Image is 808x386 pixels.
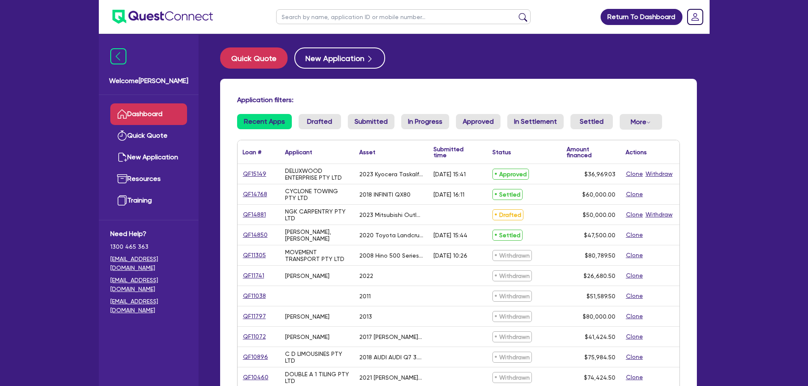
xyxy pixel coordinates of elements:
a: Resources [110,168,187,190]
a: QF14881 [243,210,266,219]
a: [EMAIL_ADDRESS][DOMAIN_NAME] [110,297,187,315]
a: In Settlement [507,114,564,129]
button: Clone [626,169,643,179]
a: [EMAIL_ADDRESS][DOMAIN_NAME] [110,276,187,294]
div: 2013 [359,313,372,320]
a: QF11038 [243,291,266,301]
span: Settled [492,189,523,200]
button: Clone [626,372,643,382]
button: Withdraw [645,210,673,219]
img: new-application [117,152,127,162]
div: [DATE] 10:26 [433,252,467,259]
button: Quick Quote [220,47,288,69]
img: icon-menu-close [110,48,126,64]
a: QF14768 [243,189,268,199]
span: Withdrawn [492,311,532,322]
button: Clone [626,210,643,219]
span: $50,000.00 [583,211,615,218]
div: Loan # [243,149,261,155]
span: $36,969.03 [584,171,615,178]
a: QF15149 [243,169,267,179]
button: Clone [626,250,643,260]
button: Clone [626,352,643,362]
a: New Application [110,147,187,168]
div: 2011 [359,293,371,300]
div: DELUXWOOD ENTERPRISE PTY LTD [285,167,349,181]
span: Withdrawn [492,352,532,363]
a: Return To Dashboard [601,9,682,25]
span: Withdrawn [492,372,532,383]
a: In Progress [401,114,449,129]
a: QF10460 [243,372,269,382]
img: training [117,195,127,205]
img: resources [117,174,127,184]
div: Submitted time [433,146,475,158]
div: [PERSON_NAME] [285,313,330,320]
div: Status [492,149,511,155]
a: QF11305 [243,250,266,260]
button: Withdraw [645,169,673,179]
a: Quick Quote [220,47,294,69]
span: $41,424.50 [585,333,615,340]
div: [PERSON_NAME], [PERSON_NAME] [285,228,349,242]
button: Clone [626,332,643,342]
span: Withdrawn [492,331,532,342]
button: Clone [626,230,643,240]
span: Settled [492,230,523,241]
a: QF10896 [243,352,268,362]
span: $26,680.50 [584,272,615,279]
a: Training [110,190,187,211]
span: $60,000.00 [582,191,615,198]
div: 2017 [PERSON_NAME] RANGER WILDTRAK 3.2 (4x4) PX MKII MY17 UPDATE DUAL CAB P/UP DIESEL TURBO 5 319... [359,333,423,340]
button: Clone [626,189,643,199]
div: MOVEMENT TRANSPORT PTY LTD [285,249,349,262]
a: Dropdown toggle [684,6,706,28]
span: 1300 465 363 [110,242,187,251]
div: CYCLONE TOWING PTY LTD [285,188,349,201]
div: [PERSON_NAME] [285,272,330,279]
div: 2023 Kyocera Taskalfa 3554CI Photocopier [359,171,423,178]
a: [EMAIL_ADDRESS][DOMAIN_NAME] [110,255,187,272]
div: C D LIMOUSINES PTY LTD [285,350,349,364]
div: Amount financed [567,146,615,158]
div: 2020 Toyota Landcrusier [PERSON_NAME] [359,232,423,239]
div: Asset [359,149,375,155]
div: Actions [626,149,647,155]
span: Withdrawn [492,250,532,261]
div: [DATE] 16:11 [433,191,464,198]
span: $80,789.50 [585,252,615,259]
a: Drafted [299,114,341,129]
span: $74,424.50 [584,374,615,381]
span: Withdrawn [492,270,532,281]
button: Dropdown toggle [620,114,662,130]
span: Approved [492,169,529,180]
span: Need Help? [110,229,187,239]
button: Clone [626,311,643,321]
span: Drafted [492,209,523,220]
h4: Application filters: [237,96,680,104]
a: Quick Quote [110,125,187,147]
input: Search by name, application ID or mobile number... [276,9,531,24]
a: QF14850 [243,230,268,240]
a: Submitted [348,114,394,129]
span: $80,000.00 [583,313,615,320]
a: Approved [456,114,500,129]
div: 2018 AUDI AUDI Q7 3.0 TDI QUATTRO 4M MY18 4D WAGON DIESEL TURBO V6 2967 cc DTFI 8 SP AUTOMATIC TI... [359,354,423,361]
span: Withdrawn [492,291,532,302]
div: 2008 Hino 500 Series Lazy Axle [359,252,423,259]
div: NGK CARPENTRY PTY LTD [285,208,349,222]
a: Recent Apps [237,114,292,129]
div: Applicant [285,149,312,155]
div: 2018 INFINITI QX80 [359,191,411,198]
div: 2022 [359,272,373,279]
span: $75,984.50 [584,354,615,361]
span: Welcome [PERSON_NAME] [109,76,188,86]
button: Clone [626,271,643,280]
img: quick-quote [117,131,127,141]
div: 2023 Mitsubishi Outlander GXL [359,211,423,218]
img: quest-connect-logo-blue [112,10,213,24]
button: New Application [294,47,385,69]
a: QF11741 [243,271,265,280]
a: Dashboard [110,103,187,125]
